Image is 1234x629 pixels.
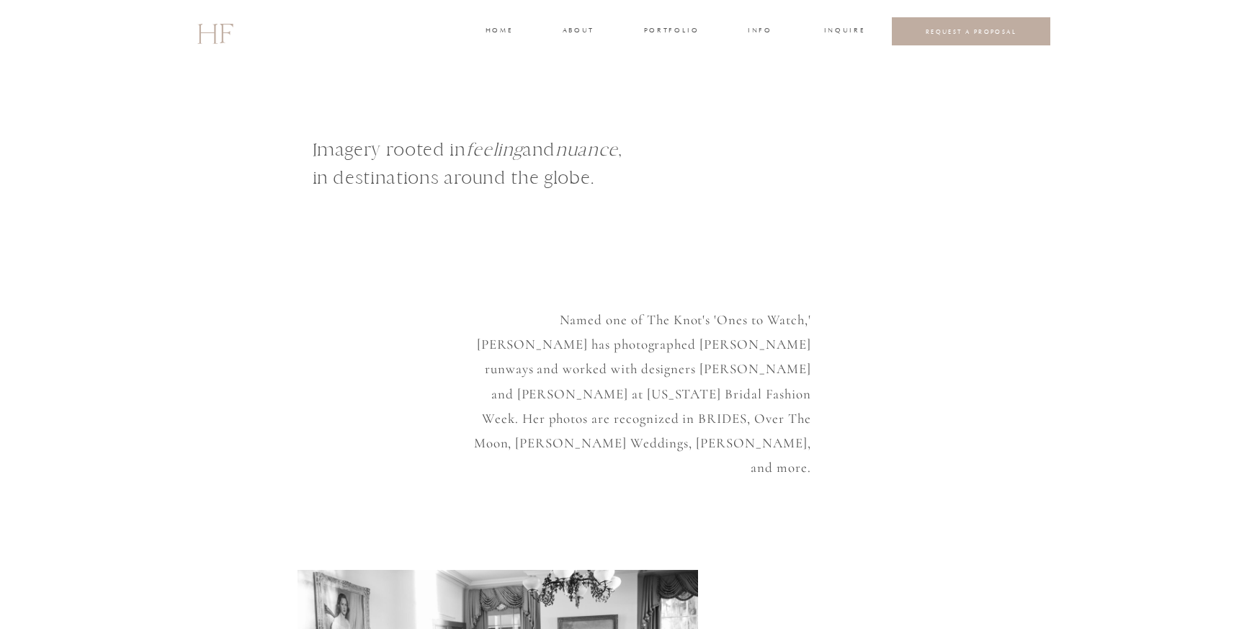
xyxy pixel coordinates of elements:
[462,308,811,456] p: Named one of The Knot's 'Ones to Watch,' [PERSON_NAME] has photographed [PERSON_NAME] runways and...
[824,25,863,38] a: INQUIRE
[466,138,523,161] i: feeling
[903,27,1039,35] a: REQUEST A PROPOSAL
[197,11,233,53] a: HF
[555,138,618,161] i: nuance
[313,135,702,212] h1: Imagery rooted in and , in destinations around the globe.
[563,25,593,38] a: about
[644,25,698,38] a: portfolio
[486,25,512,38] a: home
[747,25,774,38] a: INFO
